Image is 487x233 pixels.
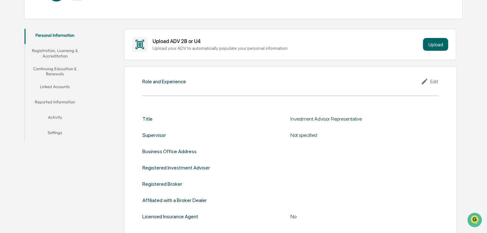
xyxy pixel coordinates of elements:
[25,62,86,80] button: Continuing Education & Renewals
[6,93,11,98] div: 🔎
[22,55,81,60] div: We're available if you need us!
[153,46,421,51] div: Upload your ADV to automatically populate your personal information.
[6,49,18,60] img: 1746055101610-c473b297-6a78-478c-a979-82029cc54cd1
[142,197,207,203] div: Affiliated with a Broker Dealer
[4,78,44,89] a: 🖐️Preclearance
[142,181,182,187] div: Registered Broker
[109,51,116,58] button: Start new chat
[4,90,43,101] a: 🔎Data Lookup
[22,49,105,55] div: Start new chat
[421,78,438,85] div: Edit
[25,80,86,95] button: Linked Accounts
[290,132,438,138] div: Not specified
[290,116,438,122] div: Investment Advisor Representative
[64,108,77,113] span: Pylon
[25,111,86,126] button: Activity
[45,108,77,113] a: Powered byPylon
[142,79,186,85] div: Role and Experience
[25,29,86,141] div: secondary tabs example
[153,38,421,44] div: Upload ADV 2B or U4
[142,116,153,122] div: Title
[44,78,82,89] a: 🗄️Attestations
[13,93,40,99] span: Data Lookup
[142,214,198,220] div: Licensed Insurance Agent
[53,80,79,87] span: Attestations
[13,80,41,87] span: Preclearance
[142,132,166,138] div: Supervisor
[17,29,105,36] input: Clear
[290,214,438,220] div: No
[46,81,51,86] div: 🗄️
[142,148,197,154] div: Business Office Address
[6,81,11,86] div: 🖐️
[25,44,86,62] button: Registration, Licensing & Accreditation
[423,38,448,51] button: Upload
[467,212,484,229] iframe: Open customer support
[6,13,116,24] p: How can we help?
[25,29,86,44] button: Personal Information
[25,126,86,141] button: Settings
[142,165,210,171] div: Registered Investment Adviser
[25,95,86,111] button: Reported Information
